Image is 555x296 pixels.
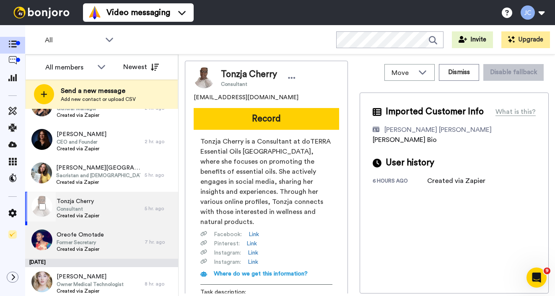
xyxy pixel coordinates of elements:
span: Oreofe Omotade [57,231,104,239]
img: Image of Tonzja Cherry [194,67,215,88]
button: Upgrade [501,31,550,48]
span: Send a new message [61,86,136,96]
img: 12d85367-f8a5-4ff0-a5d8-dc776c98862e.jpg [31,271,52,292]
span: Instagram : [214,258,241,266]
span: Created via Zapier [57,246,104,252]
a: Link [249,230,259,239]
div: 7 hr. ago [145,239,174,245]
span: Created via Zapier [57,288,124,294]
span: [PERSON_NAME] [57,130,106,139]
div: 2 hr. ago [145,138,174,145]
span: Created via Zapier [57,112,106,118]
span: Created via Zapier [57,212,99,219]
span: CEO and Founder [57,139,106,145]
span: Tonzja Cherry is a Consultant at doTERRA Essential Oils [GEOGRAPHIC_DATA], where she focuses on p... [200,136,332,227]
span: [PERSON_NAME] [57,273,124,281]
iframe: Intercom live chat [526,268,547,288]
img: 0db64ec0-1231-4fbd-8687-24a0ee1956b0.jpg [31,129,52,150]
div: What is this? [495,107,536,117]
span: Tonzja Cherry [221,68,277,81]
div: 5 hr. ago [145,172,174,178]
img: 5d5ab2f4-2e19-41f3-be23-9a2dbf7543d8.jpg [31,229,52,250]
img: bj-logo-header-white.svg [10,7,73,18]
span: Created via Zapier [56,179,140,185]
span: Consultant [57,206,99,212]
span: Imported Customer Info [386,106,484,118]
div: Created via Zapier [427,176,485,186]
div: 6 hours ago [373,178,427,186]
button: Disable fallback [483,64,544,81]
div: 5 hr. ago [145,205,174,212]
span: Consultant [221,81,277,88]
img: 9e098f85-824a-4c66-a57b-7185e4d56327.jpg [31,162,52,183]
div: [DATE] [25,259,178,267]
button: Newest [117,59,165,75]
a: Link [248,249,258,257]
span: Created via Zapier [57,145,106,152]
span: Add new contact or upload CSV [61,96,136,103]
span: Move [392,68,414,78]
span: Pinterest : [214,239,240,248]
span: [PERSON_NAME] Bio [373,136,437,143]
span: User history [386,157,434,169]
div: [PERSON_NAME] [PERSON_NAME] [384,125,492,135]
button: Dismiss [439,64,479,81]
img: Checklist.svg [8,230,17,239]
span: Video messaging [106,7,170,18]
span: 9 [544,268,550,274]
span: Instagram : [214,249,241,257]
span: Owner Medical Technologist [57,281,124,288]
div: All members [45,62,93,72]
span: Former Secretary [57,239,104,246]
span: [PERSON_NAME][GEOGRAPHIC_DATA] [56,164,140,172]
a: Link [246,239,257,248]
span: [EMAIL_ADDRESS][DOMAIN_NAME] [194,93,298,102]
span: Where do we get this information? [214,271,308,277]
span: Facebook : [214,230,242,239]
button: Record [194,108,339,130]
div: 8 hr. ago [145,281,174,287]
img: vm-color.svg [88,6,101,19]
span: All [45,35,101,45]
span: Sacristan and [DEMOGRAPHIC_DATA] [56,172,140,179]
a: Link [248,258,258,266]
button: Invite [452,31,493,48]
span: Tonzja Cherry [57,197,99,206]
